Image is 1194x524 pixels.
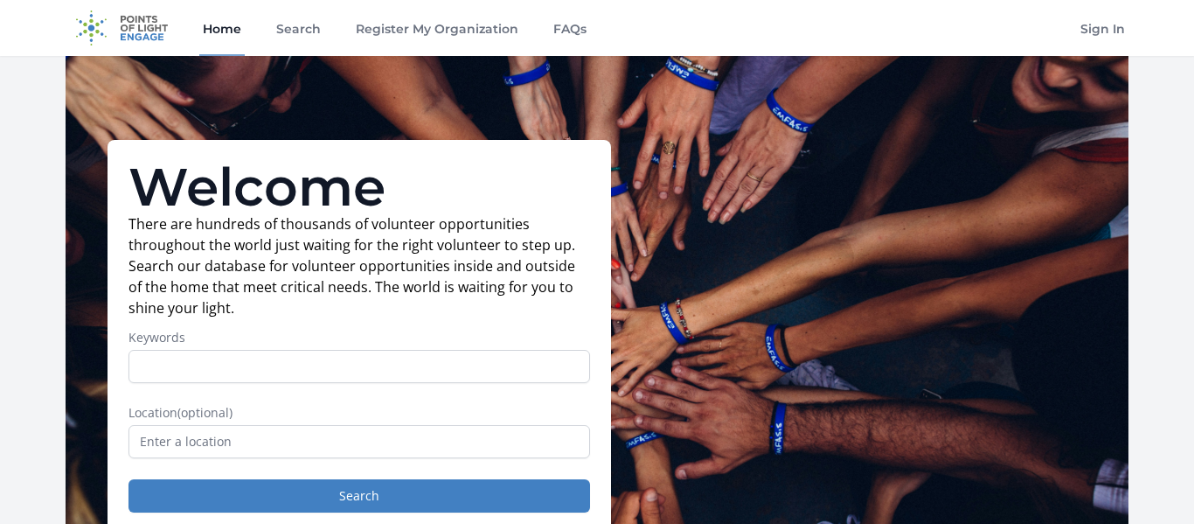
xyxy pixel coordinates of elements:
[177,404,233,421] span: (optional)
[128,425,590,458] input: Enter a location
[128,213,590,318] p: There are hundreds of thousands of volunteer opportunities throughout the world just waiting for ...
[128,329,590,346] label: Keywords
[128,161,590,213] h1: Welcome
[128,479,590,513] button: Search
[128,404,590,422] label: Location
